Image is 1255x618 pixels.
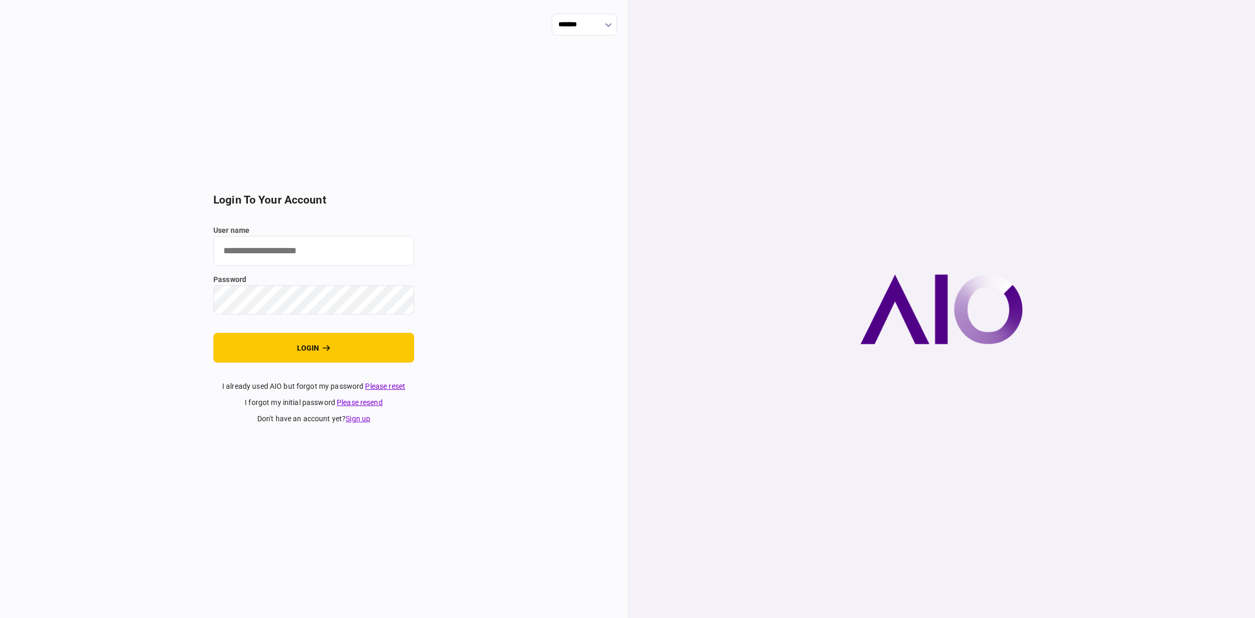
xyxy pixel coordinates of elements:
[213,274,414,285] label: password
[213,236,414,266] input: user name
[213,381,414,392] div: I already used AIO but forgot my password
[365,382,405,390] a: Please reset
[552,14,617,36] input: show language options
[860,274,1023,344] img: AIO company logo
[213,397,414,408] div: I forgot my initial password
[213,333,414,363] button: login
[213,194,414,207] h2: login to your account
[213,285,414,315] input: password
[213,225,414,236] label: user name
[337,398,383,407] a: Please resend
[346,414,370,423] a: Sign up
[213,413,414,424] div: don't have an account yet ?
